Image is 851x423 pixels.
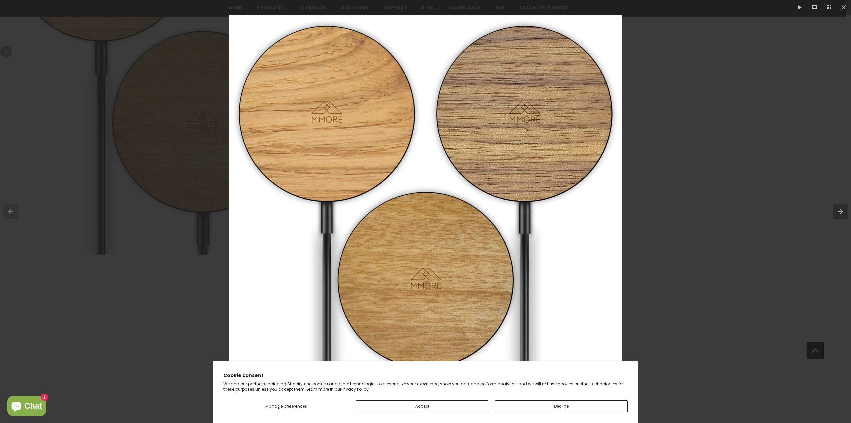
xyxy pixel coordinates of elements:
[341,386,369,392] a: Privacy Policy
[833,195,851,228] button: Next
[229,15,622,409] img: Wireless-Mag-Safe-Charger-Variations.jpg
[356,400,489,412] button: Accept
[495,400,628,412] button: Decline
[223,381,628,392] p: We and our partners, including Shopify, use cookies and other technologies to personalize your ex...
[265,403,307,409] span: Manage preferences
[223,372,628,379] h2: Cookie consent
[5,396,48,418] inbox-online-store-chat: Shopify online store chat
[223,400,349,412] button: Manage preferences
